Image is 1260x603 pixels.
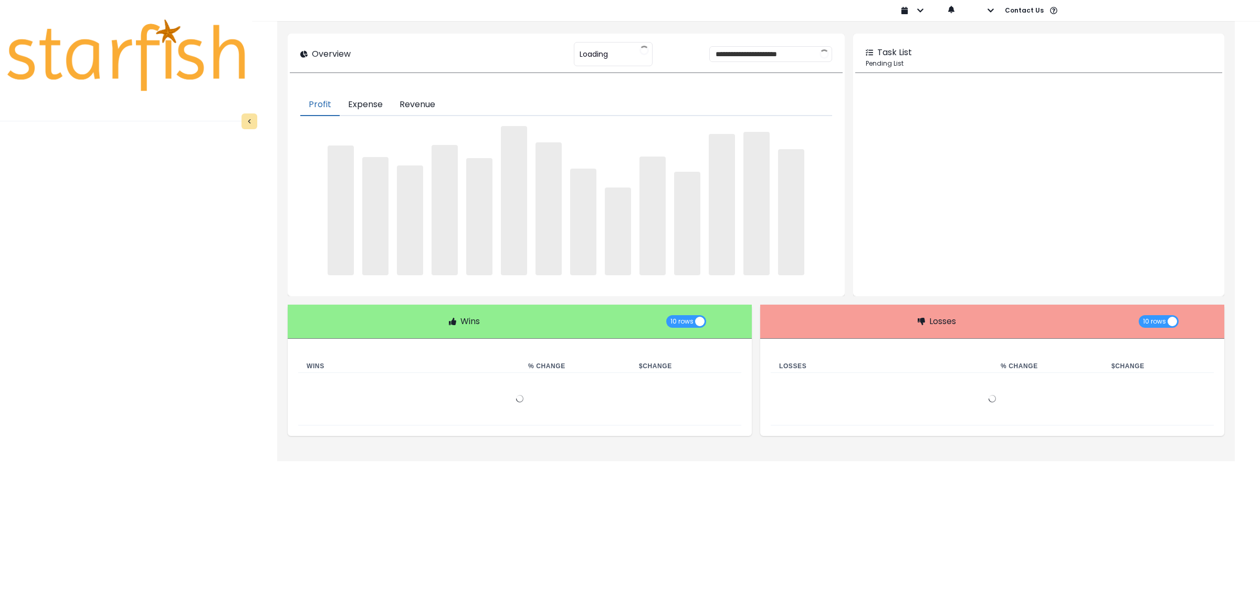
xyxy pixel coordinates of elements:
[670,315,694,328] span: 10 rows
[631,360,741,373] th: $ Change
[362,157,388,275] span: ‌
[605,188,631,275] span: ‌
[639,157,666,275] span: ‌
[535,142,562,275] span: ‌
[992,360,1103,373] th: % Change
[300,94,340,116] button: Profit
[397,165,423,275] span: ‌
[1103,360,1214,373] th: $ Change
[466,158,492,275] span: ‌
[460,315,480,328] p: Wins
[328,145,354,275] span: ‌
[1143,315,1166,328] span: 10 rows
[312,48,351,60] p: Overview
[298,360,520,373] th: Wins
[432,145,458,275] span: ‌
[501,126,527,275] span: ‌
[743,132,770,275] span: ‌
[520,360,631,373] th: % Change
[771,360,992,373] th: Losses
[580,43,608,65] span: Loading
[929,315,956,328] p: Losses
[709,134,735,275] span: ‌
[778,149,804,275] span: ‌
[877,46,912,59] p: Task List
[570,169,596,275] span: ‌
[391,94,444,116] button: Revenue
[340,94,391,116] button: Expense
[866,59,1212,68] p: Pending List
[674,172,700,275] span: ‌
